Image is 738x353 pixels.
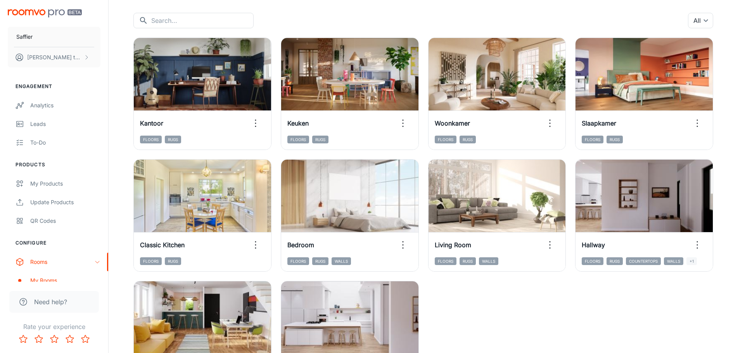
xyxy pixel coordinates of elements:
[16,33,33,41] p: Saffier
[30,120,100,128] div: Leads
[151,13,254,28] input: Search...
[479,257,498,265] span: Walls
[332,257,351,265] span: Walls
[34,297,67,307] span: Need help?
[140,257,162,265] span: Floors
[460,136,476,143] span: Rugs
[140,119,163,128] h6: Kantoor
[30,179,100,188] div: My Products
[582,240,605,250] h6: Hallway
[460,257,476,265] span: Rugs
[30,258,94,266] div: Rooms
[582,119,616,128] h6: Slaapkamer
[435,257,456,265] span: Floors
[582,136,603,143] span: Floors
[8,27,100,47] button: Saffier
[312,136,328,143] span: Rugs
[47,331,62,347] button: Rate 3 star
[664,257,683,265] span: Walls
[582,257,603,265] span: Floors
[435,240,471,250] h6: Living Room
[30,138,100,147] div: To-do
[287,240,314,250] h6: Bedroom
[287,119,309,128] h6: Keuken
[165,136,181,143] span: Rugs
[140,136,162,143] span: Floors
[607,257,623,265] span: Rugs
[435,119,470,128] h6: Woonkamer
[688,13,713,28] div: All
[78,331,93,347] button: Rate 5 star
[31,331,47,347] button: Rate 2 star
[6,322,102,331] p: Rate your experience
[140,240,185,250] h6: Classic Kitchen
[626,257,661,265] span: Countertops
[8,9,82,17] img: Roomvo PRO Beta
[30,276,100,285] div: My Rooms
[30,101,100,110] div: Analytics
[607,136,623,143] span: Rugs
[287,257,309,265] span: Floors
[62,331,78,347] button: Rate 4 star
[30,198,100,207] div: Update Products
[165,257,181,265] span: Rugs
[16,331,31,347] button: Rate 1 star
[8,47,100,67] button: [PERSON_NAME] ten Broeke
[312,257,328,265] span: Rugs
[27,53,82,62] p: [PERSON_NAME] ten Broeke
[435,136,456,143] span: Floors
[686,257,697,265] span: +1
[30,217,100,225] div: QR Codes
[287,136,309,143] span: Floors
